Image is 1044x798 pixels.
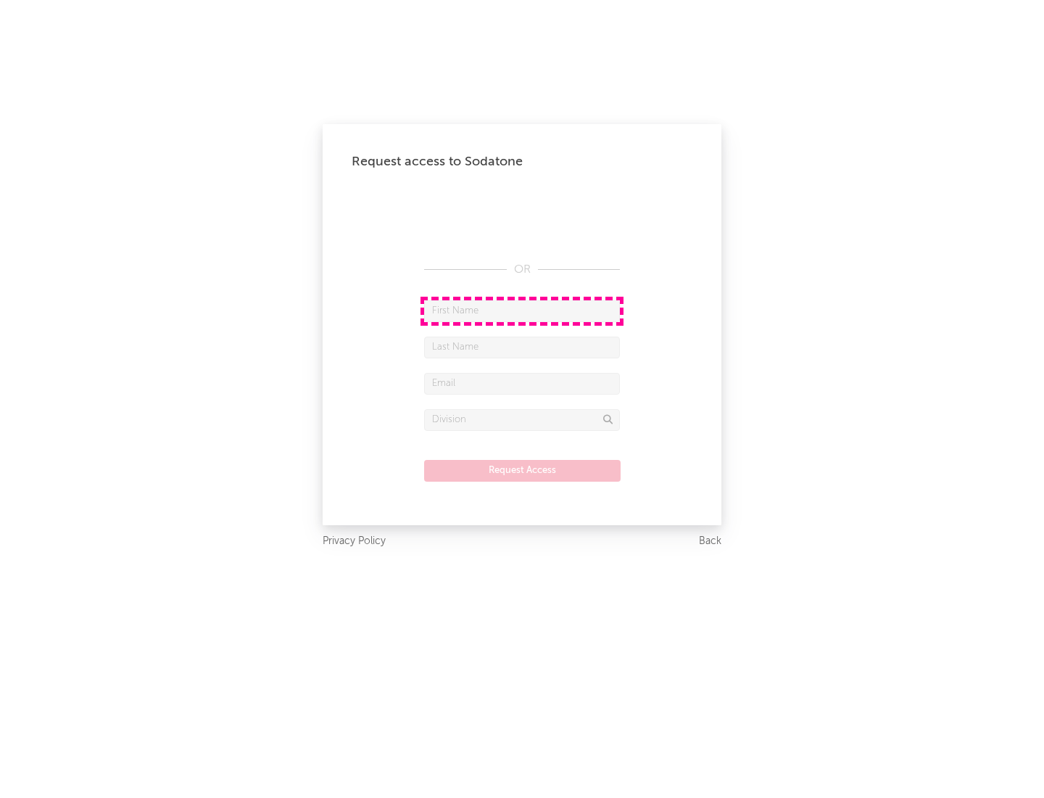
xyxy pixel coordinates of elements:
[424,337,620,358] input: Last Name
[424,261,620,279] div: OR
[352,153,692,170] div: Request access to Sodatone
[424,373,620,395] input: Email
[699,532,721,551] a: Back
[323,532,386,551] a: Privacy Policy
[424,409,620,431] input: Division
[424,460,621,482] button: Request Access
[424,300,620,322] input: First Name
